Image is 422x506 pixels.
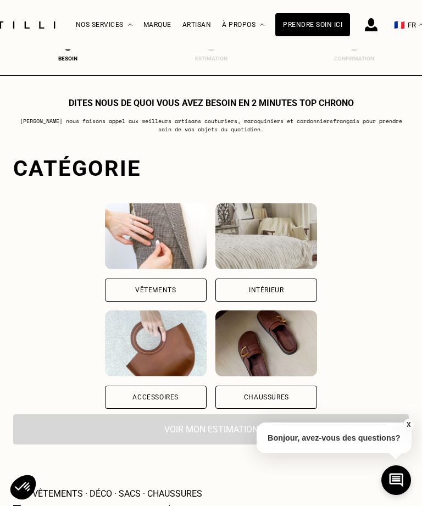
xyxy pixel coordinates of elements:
p: [PERSON_NAME] nous faisons appel aux meilleurs artisans couturiers , maroquiniers et cordonniers ... [13,117,409,134]
div: Nos services [76,1,132,49]
a: Prendre soin ici [275,13,350,36]
h1: Dites nous de quoi vous avez besoin en 2 minutes top chrono [69,98,354,108]
img: Menu déroulant à propos [260,24,264,26]
button: X [403,419,414,431]
img: Intérieur [215,203,317,269]
img: Menu déroulant [128,24,132,26]
div: À propos [222,1,264,49]
div: Chaussures [244,394,289,401]
div: Besoin [46,55,90,62]
img: icône connexion [365,18,377,31]
div: Accessoires [132,394,179,401]
div: Estimation [189,55,233,62]
a: Artisan [182,21,212,29]
div: Vêtements [135,287,176,293]
span: 🇫🇷 [394,20,405,30]
img: Accessoires [105,310,207,376]
p: Vêtements · Déco · Sacs · Chaussures [32,488,202,499]
img: Vêtements [105,203,207,269]
div: Intérieur [249,287,284,293]
img: Chaussures [215,310,317,376]
p: Bonjour, avez-vous des questions? [257,422,412,453]
a: Marque [143,21,171,29]
div: Catégorie [13,155,409,181]
div: Confirmation [332,55,376,62]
